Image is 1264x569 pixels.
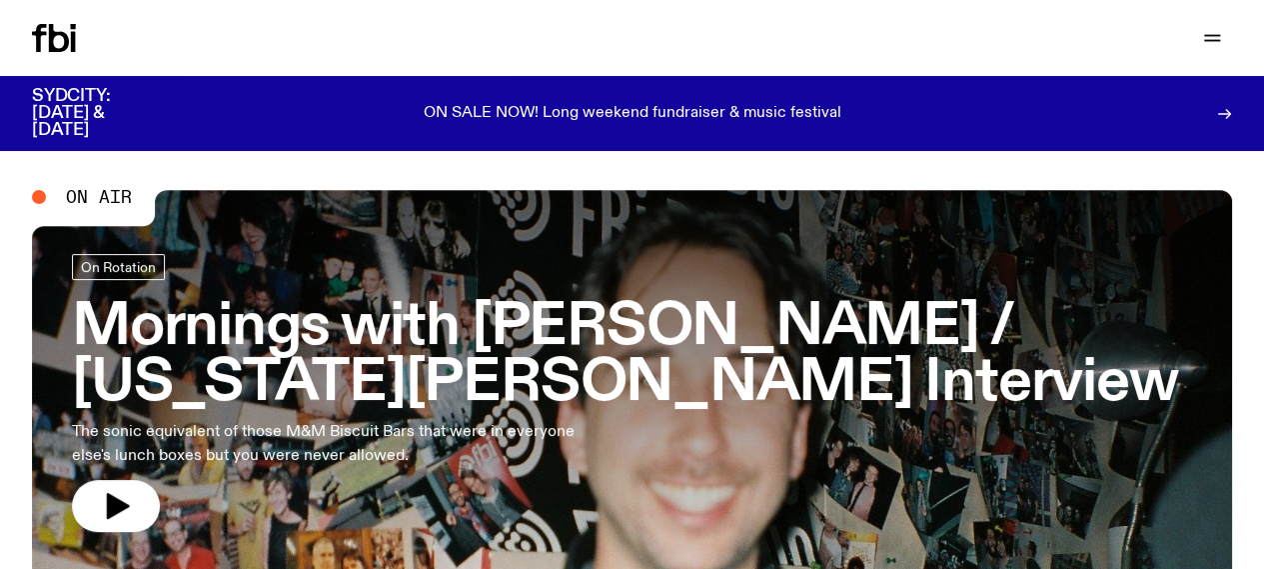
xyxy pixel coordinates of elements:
h3: SYDCITY: [DATE] & [DATE] [32,88,160,139]
h3: Mornings with [PERSON_NAME] / [US_STATE][PERSON_NAME] Interview [72,300,1192,412]
p: The sonic equivalent of those M&M Biscuit Bars that were in everyone else's lunch boxes but you w... [72,420,584,468]
span: On Rotation [81,260,156,275]
a: Mornings with [PERSON_NAME] / [US_STATE][PERSON_NAME] InterviewThe sonic equivalent of those M&M ... [72,254,1192,532]
a: On Rotation [72,254,165,280]
p: ON SALE NOW! Long weekend fundraiser & music festival [424,105,841,123]
span: On Air [66,188,132,206]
